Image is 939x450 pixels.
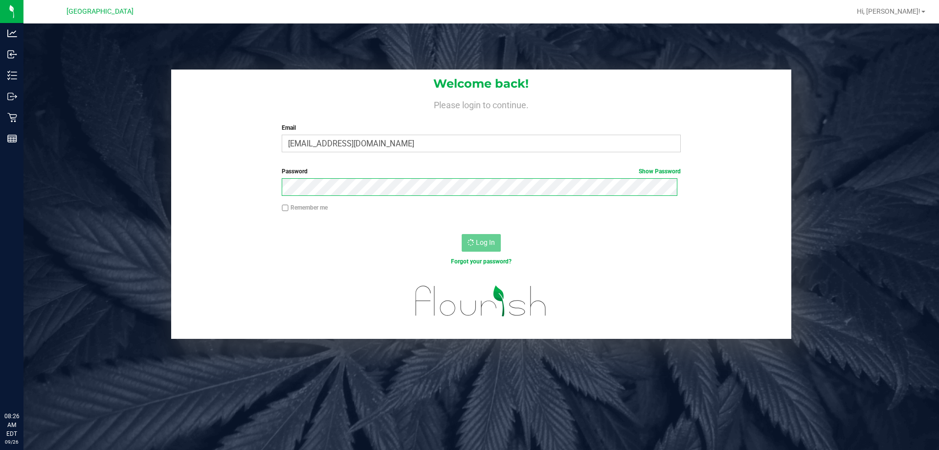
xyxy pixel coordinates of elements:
[7,134,17,143] inline-svg: Reports
[639,168,681,175] a: Show Password
[4,438,19,446] p: 09/26
[282,203,328,212] label: Remember me
[171,77,791,90] h1: Welcome back!
[67,7,134,16] span: [GEOGRAPHIC_DATA]
[7,113,17,122] inline-svg: Retail
[451,258,512,265] a: Forgot your password?
[476,238,495,246] span: Log In
[282,205,289,212] input: Remember me
[7,28,17,38] inline-svg: Analytics
[7,92,17,101] inline-svg: Outbound
[7,49,17,59] inline-svg: Inbound
[857,7,920,15] span: Hi, [PERSON_NAME]!
[4,412,19,438] p: 08:26 AM EDT
[282,168,308,175] span: Password
[403,276,559,326] img: flourish_logo.svg
[462,234,501,252] button: Log In
[171,98,791,110] h4: Please login to continue.
[282,123,680,132] label: Email
[7,71,17,80] inline-svg: Inventory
